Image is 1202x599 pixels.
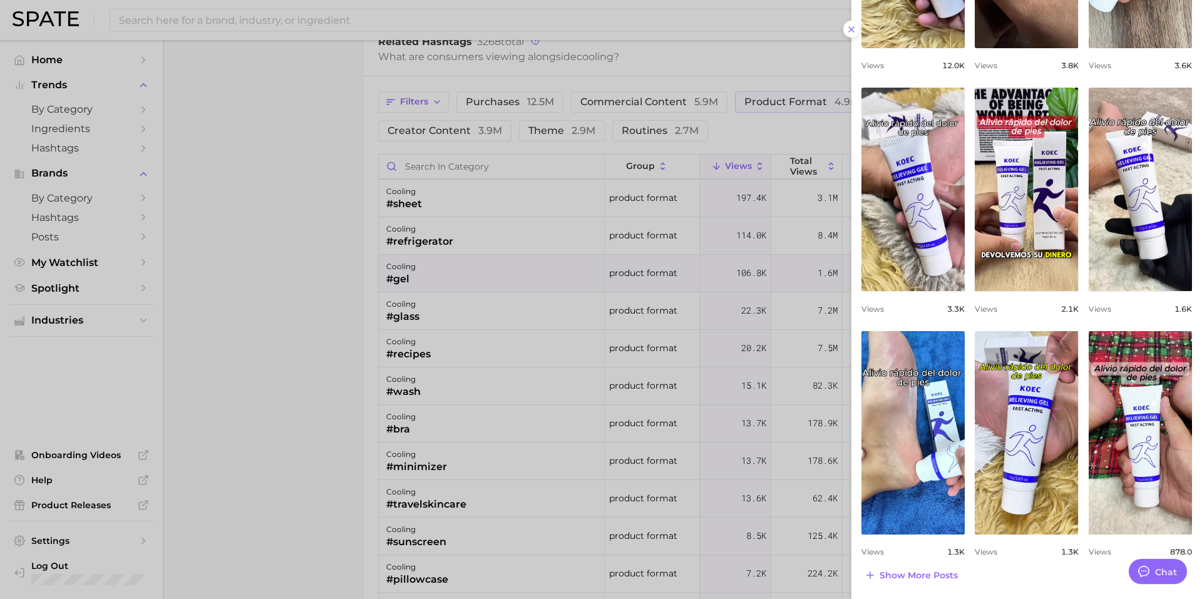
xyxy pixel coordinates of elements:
span: 1.3k [947,547,965,556]
span: Views [861,547,884,556]
span: Views [975,547,997,556]
span: 12.0k [942,61,965,70]
span: Views [861,61,884,70]
span: 1.6k [1174,304,1192,314]
span: Views [1089,547,1111,556]
span: 3.8k [1061,61,1079,70]
span: Views [975,61,997,70]
span: 2.1k [1061,304,1079,314]
span: Views [861,304,884,314]
span: Views [1089,304,1111,314]
span: 3.3k [947,304,965,314]
span: Show more posts [880,570,958,581]
button: Show more posts [861,566,961,584]
span: 878.0 [1170,547,1192,556]
span: Views [1089,61,1111,70]
span: 1.3k [1061,547,1079,556]
span: Views [975,304,997,314]
span: 3.6k [1174,61,1192,70]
